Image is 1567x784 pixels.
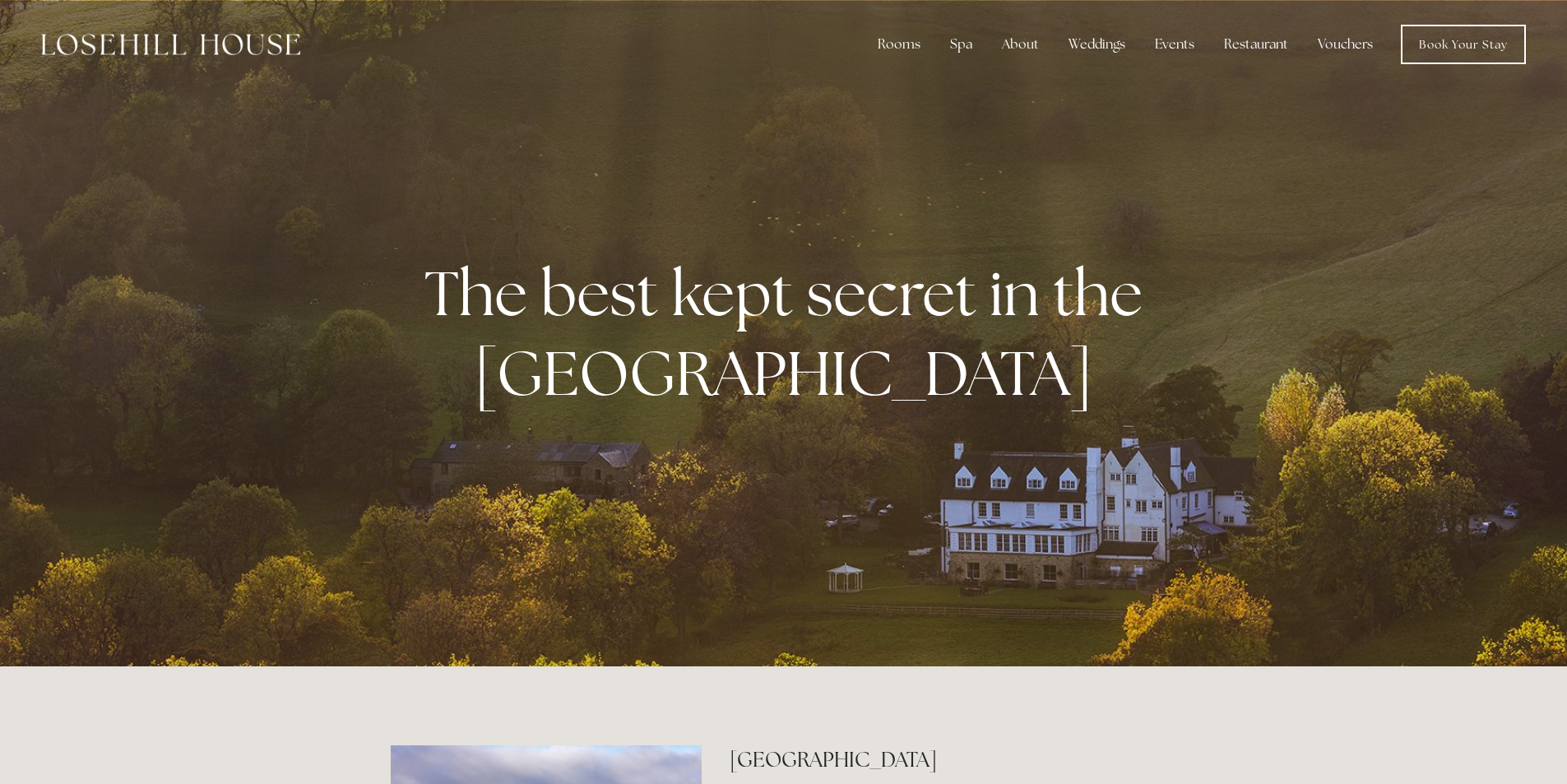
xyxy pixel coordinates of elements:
[937,28,985,61] div: Spa
[1401,25,1526,64] a: Book Your Stay
[1055,28,1138,61] div: Weddings
[41,34,300,55] img: Losehill House
[989,28,1052,61] div: About
[1211,28,1301,61] div: Restaurant
[730,745,1176,774] h2: [GEOGRAPHIC_DATA]
[1142,28,1208,61] div: Events
[865,28,934,61] div: Rooms
[424,253,1156,414] strong: The best kept secret in the [GEOGRAPHIC_DATA]
[1305,28,1386,61] a: Vouchers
